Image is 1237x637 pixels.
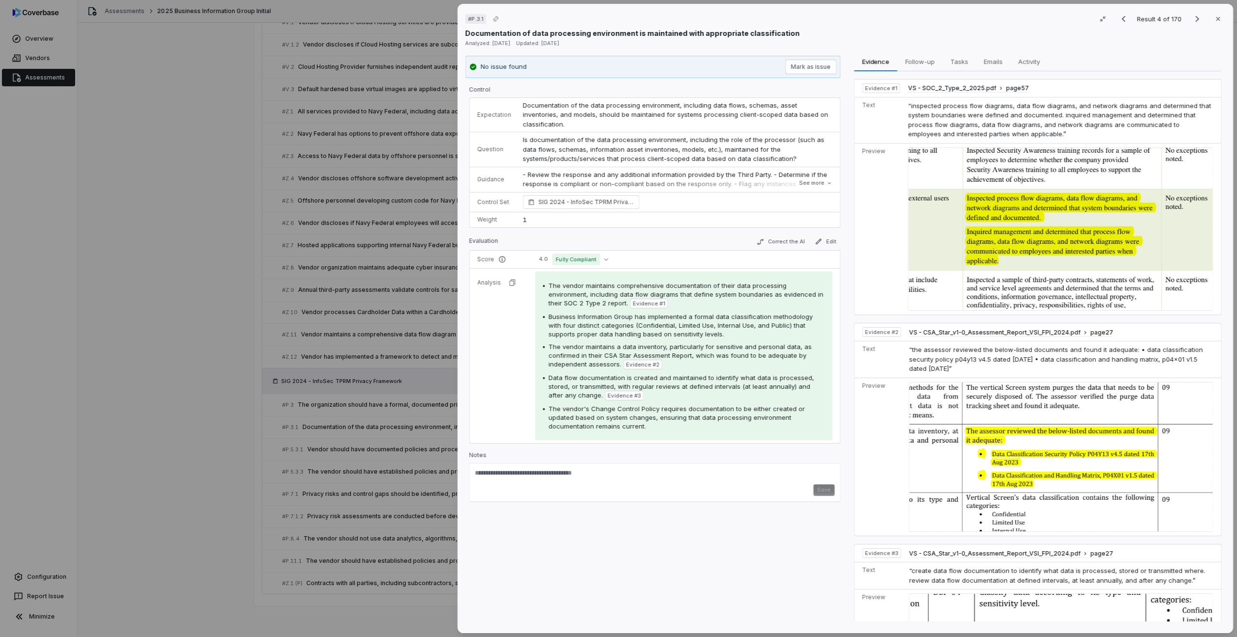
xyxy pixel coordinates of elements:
span: # P.3.1 [468,15,483,23]
span: Analyzed: [DATE] [465,40,510,47]
p: Documentation of data processing environment is maintained with appropriate classification [465,28,800,38]
span: Fully Compliant [552,254,600,265]
p: Expectation [477,111,511,119]
td: Text [855,97,904,143]
span: Evidence # 2 [865,328,898,336]
span: Evidence # 3 [865,549,898,557]
p: Control Set [477,198,511,206]
span: VS - CSA_Star_v1-0_Assessment_Report_VSI_FPI_2024.pdf [909,329,1080,336]
p: Guidance [477,175,511,183]
p: Evaluation [469,237,498,249]
button: Previous result [1114,13,1133,25]
span: page 27 [1090,329,1113,336]
span: The vendor's Change Control Policy requires documentation to be either created or updated based o... [549,405,805,430]
span: page 27 [1090,550,1113,557]
span: SIG 2024 - InfoSec TPRM Privacy Framework [539,197,634,207]
span: “create data flow documentation to identify what data is processed, stored or transmitted where. ... [909,567,1205,584]
button: Edit [811,236,841,247]
span: Evidence # 1 [633,300,665,307]
span: Activity [1015,55,1044,68]
img: 6696c0732ba24867a77d65a46dbbd37c_original.jpg_w1200.jpg [908,147,1213,311]
button: See more [796,175,835,192]
span: Emails [980,55,1007,68]
button: Next result [1188,13,1207,25]
span: “inspected process flow diagrams, data flow diagrams, and network diagrams and determined that sy... [908,102,1211,138]
span: VS - SOC_2_Type_2_2025.pdf [908,84,996,92]
p: Control [469,86,841,97]
p: Notes [469,451,841,463]
p: Result 4 of 170 [1137,14,1184,24]
p: Analysis [477,279,501,287]
span: page 57 [1006,84,1029,92]
td: Text [855,562,905,589]
span: Follow-up [902,55,939,68]
span: “the assessor reviewed the below-listed documents and found it adequate: • data classification se... [909,346,1203,372]
button: Copy link [487,10,505,28]
td: Preview [855,378,905,536]
p: Score [477,255,523,263]
span: Is documentation of the data processing environment, including the role of the processor (such as... [523,136,826,162]
button: Correct the AI [753,236,809,248]
td: Text [855,341,905,378]
img: 1428f0f6070142a5ad7123de6000b80a_original.jpg_w1200.jpg [909,382,1213,532]
span: Evidence [858,55,893,68]
span: Data flow documentation is created and maintained to identify what data is processed, stored, or ... [549,374,814,399]
button: VS - SOC_2_Type_2_2025.pdfpage57 [908,84,1029,93]
button: 4.0Fully Compliant [535,254,612,265]
p: Question [477,145,511,153]
p: - Review the response and any additional information provided by the Third Party. - Determine if ... [523,170,832,227]
span: The vendor maintains comprehensive documentation of their data processing environment, including ... [549,282,824,307]
p: Weight [477,216,511,223]
span: Evidence # 1 [865,84,897,92]
button: VS - CSA_Star_v1-0_Assessment_Report_VSI_FPI_2024.pdfpage27 [909,329,1113,337]
span: Tasks [947,55,972,68]
span: VS - CSA_Star_v1-0_Assessment_Report_VSI_FPI_2024.pdf [909,550,1080,557]
span: Documentation of the data processing environment, including data flows, schemas, asset inventorie... [523,101,830,128]
span: The vendor maintains a data inventory, particularly for sensitive and personal data, as confirmed... [549,343,812,368]
span: Evidence # 2 [626,361,659,368]
span: Business Information Group has implemented a formal data classification methodology with four dis... [549,313,813,338]
p: No issue found [481,62,527,72]
span: Evidence # 3 [608,392,641,399]
span: 1 [523,216,527,223]
button: Mark as issue [785,60,837,74]
span: Updated: [DATE] [516,40,559,47]
button: VS - CSA_Star_v1-0_Assessment_Report_VSI_FPI_2024.pdfpage27 [909,550,1113,558]
td: Preview [855,143,904,315]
